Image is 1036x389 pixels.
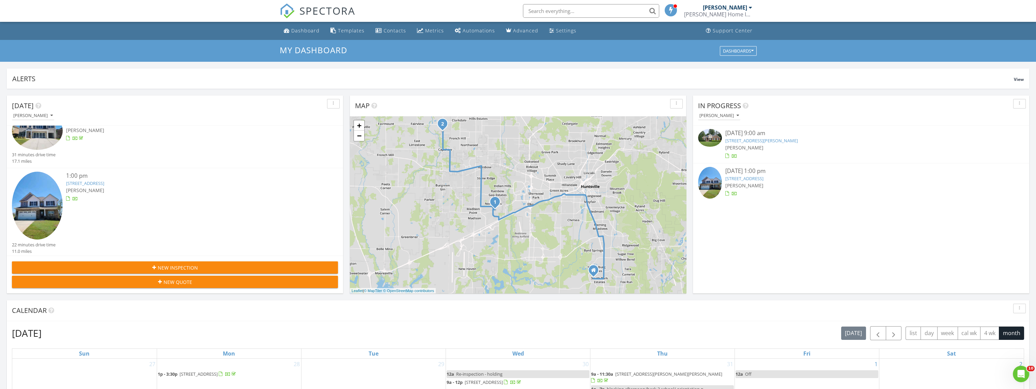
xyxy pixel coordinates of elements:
span: 12a [447,371,454,377]
a: 1p - 3:30p [STREET_ADDRESS] [158,370,300,378]
span: [PERSON_NAME] [725,144,763,151]
span: SPECTORA [299,3,355,18]
div: Dashboards [723,48,754,53]
a: Go to July 28, 2025 [292,359,301,370]
div: [PERSON_NAME] [13,113,53,118]
button: [DATE] [841,327,866,340]
a: [STREET_ADDRESS] [725,175,763,182]
div: Advanced [513,27,538,34]
div: 137 Carrie Dr, Madison, AL 35758 [495,202,499,206]
a: Automations (Basic) [452,25,498,37]
a: Support Center [703,25,755,37]
span: New Inspection [158,264,198,271]
span: View [1014,76,1024,82]
a: Monday [221,349,236,358]
i: 1 [494,200,496,205]
a: Leaflet [352,289,363,293]
div: 1:00 pm [66,172,311,180]
i: 2 [441,122,444,127]
a: 9a - 11:30a [STREET_ADDRESS][PERSON_NAME][PERSON_NAME] [591,371,722,384]
a: Zoom out [354,131,364,141]
span: New Quote [164,278,192,286]
a: Dashboard [281,25,322,37]
div: [DATE] 1:00 pm [725,167,997,175]
div: Alerts [12,74,1014,83]
a: Sunday [78,349,91,358]
button: Previous month [870,326,886,340]
div: Contacts [384,27,406,34]
span: 12a [736,371,743,377]
a: 1p - 3:30p [STREET_ADDRESS] [158,371,237,377]
a: Thursday [656,349,669,358]
span: In Progress [698,101,741,110]
button: 4 wk [980,327,999,340]
button: [PERSON_NAME] [698,111,740,120]
span: Re-inspection - holding [456,371,502,377]
a: 9a - 12p [STREET_ADDRESS] [447,378,589,387]
div: 17.1 miles [12,158,56,164]
div: Templates [338,27,365,34]
div: 11002 SE Willingham Dr., Huntsville Alabama 35803 [593,270,598,274]
img: 9284381%2Fcover_photos%2Fv1UZ6wJf1rVOEOjX6JsD%2Fsmall.jpg [698,129,722,147]
a: Go to July 27, 2025 [148,359,157,370]
span: 9a - 12p [447,379,463,385]
div: 11.0 miles [12,248,56,255]
span: 9a - 11:30a [591,371,613,377]
input: Search everything... [523,4,659,18]
a: 9a - 11:30a [STREET_ADDRESS][PERSON_NAME][PERSON_NAME] [591,370,734,385]
a: Saturday [946,349,957,358]
button: week [937,327,958,340]
button: list [906,327,921,340]
span: [STREET_ADDRESS] [465,379,503,385]
a: Go to July 31, 2025 [726,359,735,370]
span: My Dashboard [280,44,347,56]
div: 29524 Crawfish Dr NW, Harvest, AL 35749 [443,124,447,128]
a: Wednesday [511,349,525,358]
div: Support Center [713,27,753,34]
a: Metrics [414,25,447,37]
a: © OpenStreetMap contributors [383,289,434,293]
button: month [999,327,1024,340]
img: 9348960%2Fcover_photos%2Fn8O1P17Jxr4tPpH8vO80%2Fsmall.jpg [12,112,63,150]
div: Dashboard [291,27,320,34]
a: Go to July 30, 2025 [581,359,590,370]
div: Automations [463,27,495,34]
a: © MapTiler [364,289,382,293]
a: [DATE] 9:00 am [STREET_ADDRESS][PERSON_NAME] [PERSON_NAME] [698,129,1024,159]
span: 10 [1027,366,1035,371]
span: Map [355,101,370,110]
a: Advanced [503,25,541,37]
img: 9276151%2Fcover_photos%2F1HExYRiQLKAT0m15LJp6%2Fsmall.jpg [698,167,722,199]
div: 22 minutes drive time [12,242,56,248]
button: Next month [886,326,902,340]
span: Off [745,371,752,377]
div: | [350,288,436,294]
span: 1p - 3:30p [158,371,177,377]
a: Go to July 29, 2025 [437,359,446,370]
a: 9a - 12p [STREET_ADDRESS] [447,379,522,385]
div: [PERSON_NAME] [703,4,747,11]
div: Haines Home Inspections, LLC [684,11,752,18]
div: [DATE] 9:00 am [725,129,997,138]
img: 9276151%2Fcover_photos%2F1HExYRiQLKAT0m15LJp6%2Fsmall.jpg [12,172,63,240]
img: The Best Home Inspection Software - Spectora [280,3,295,18]
a: [STREET_ADDRESS] [66,180,104,186]
span: [PERSON_NAME] [725,182,763,189]
a: Contacts [373,25,409,37]
a: SPECTORA [280,9,355,24]
button: [PERSON_NAME] [12,111,54,120]
div: Metrics [425,27,444,34]
h2: [DATE] [12,326,42,340]
a: Settings [546,25,579,37]
button: Dashboards [720,46,757,56]
a: 9:00 am [STREET_ADDRESS][PERSON_NAME][PERSON_NAME] [PERSON_NAME] 31 minutes drive time 17.1 miles [12,112,338,165]
span: [PERSON_NAME] [66,127,104,133]
span: [STREET_ADDRESS][PERSON_NAME][PERSON_NAME] [615,371,722,377]
button: New Quote [12,276,338,288]
a: Templates [328,25,367,37]
button: day [921,327,938,340]
button: cal wk [958,327,981,340]
span: [PERSON_NAME] [66,187,104,193]
div: 31 minutes drive time [12,152,56,158]
div: [PERSON_NAME] [699,113,739,118]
